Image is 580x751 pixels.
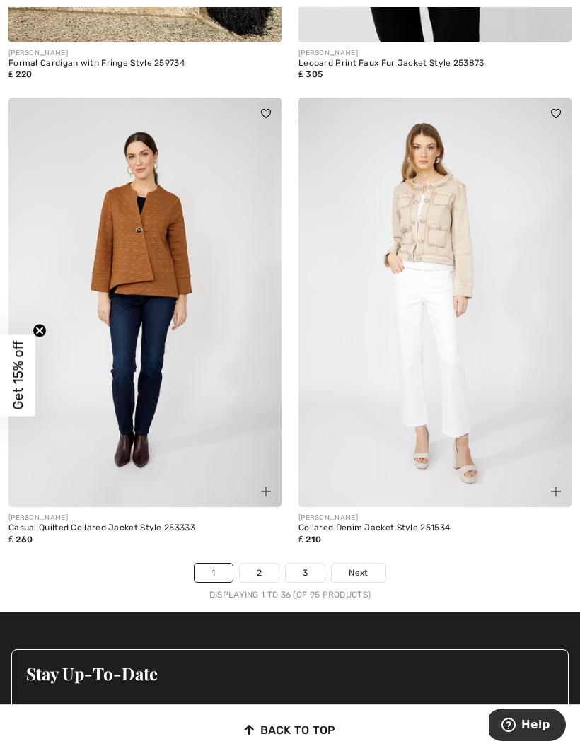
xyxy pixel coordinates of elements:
[489,709,566,744] iframe: Opens a widget where you can find more information
[8,48,282,59] div: [PERSON_NAME]
[298,69,323,79] span: ₤ 305
[8,535,33,545] span: ₤ 260
[298,535,321,545] span: ₤ 210
[261,487,271,496] img: plus_v2.svg
[286,564,325,582] a: 3
[349,566,368,579] span: Next
[8,59,282,69] div: Formal Cardigan with Fringe Style 259734
[261,109,271,117] img: heart_black_full.svg
[8,513,282,523] div: [PERSON_NAME]
[8,69,32,79] span: ₤ 220
[298,59,572,69] div: Leopard Print Faux Fur Jacket Style 253873
[551,487,561,496] img: plus_v2.svg
[8,523,282,533] div: Casual Quilted Collared Jacket Style 253333
[298,513,572,523] div: [PERSON_NAME]
[298,48,572,59] div: [PERSON_NAME]
[195,564,232,582] a: 1
[10,341,26,410] span: Get 15% off
[240,564,279,582] a: 2
[298,98,572,507] img: Collared Denim Jacket Style 251534. Beige
[332,564,385,582] a: Next
[33,324,47,338] button: Close teaser
[26,664,554,682] h3: Stay Up-To-Date
[298,523,572,533] div: Collared Denim Jacket Style 251534
[551,109,561,117] img: heart_black_full.svg
[8,98,282,507] img: Casual Quilted Collared Jacket Style 253333. Cognac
